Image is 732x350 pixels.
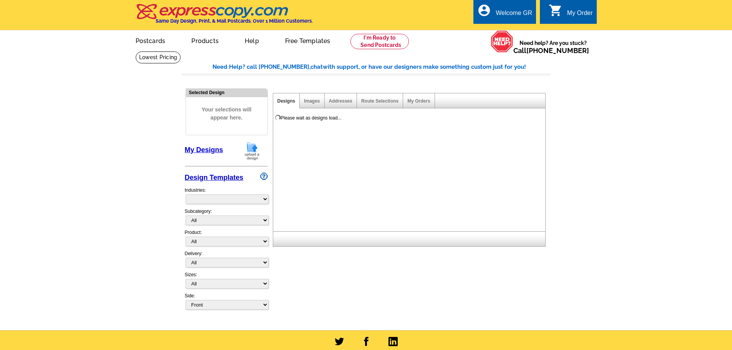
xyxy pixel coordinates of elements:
[310,63,323,70] span: chat
[185,174,244,181] a: Design Templates
[477,3,491,17] i: account_circle
[281,114,342,121] div: Please wait as designs load...
[549,3,563,17] i: shopping_cart
[361,98,398,104] a: Route Selections
[123,31,178,49] a: Postcards
[192,98,262,129] span: Your selections will appear here.
[185,229,268,250] div: Product:
[186,89,267,96] div: Selected Design
[407,98,430,104] a: My Orders
[232,31,271,49] a: Help
[526,46,589,55] a: [PHONE_NUMBER]
[156,18,313,24] h4: Same Day Design, Print, & Mail Postcards. Over 1 Million Customers.
[567,10,593,20] div: My Order
[549,8,593,18] a: shopping_cart My Order
[277,98,295,104] a: Designs
[185,250,268,271] div: Delivery:
[185,292,268,310] div: Side:
[329,98,352,104] a: Addresses
[136,9,313,24] a: Same Day Design, Print, & Mail Postcards. Over 1 Million Customers.
[273,31,343,49] a: Free Templates
[304,98,320,104] a: Images
[513,39,593,55] span: Need help? Are you stuck?
[242,141,262,161] img: upload-design
[496,10,532,20] div: Welcome GR
[185,146,223,154] a: My Designs
[260,173,268,180] img: design-wizard-help-icon.png
[275,114,281,121] img: loading...
[491,30,513,53] img: help
[185,183,268,208] div: Industries:
[212,63,551,71] div: Need Help? call [PHONE_NUMBER], with support, or have our designers make something custom just fo...
[179,31,231,49] a: Products
[513,46,589,55] span: Call
[185,271,268,292] div: Sizes:
[185,208,268,229] div: Subcategory:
